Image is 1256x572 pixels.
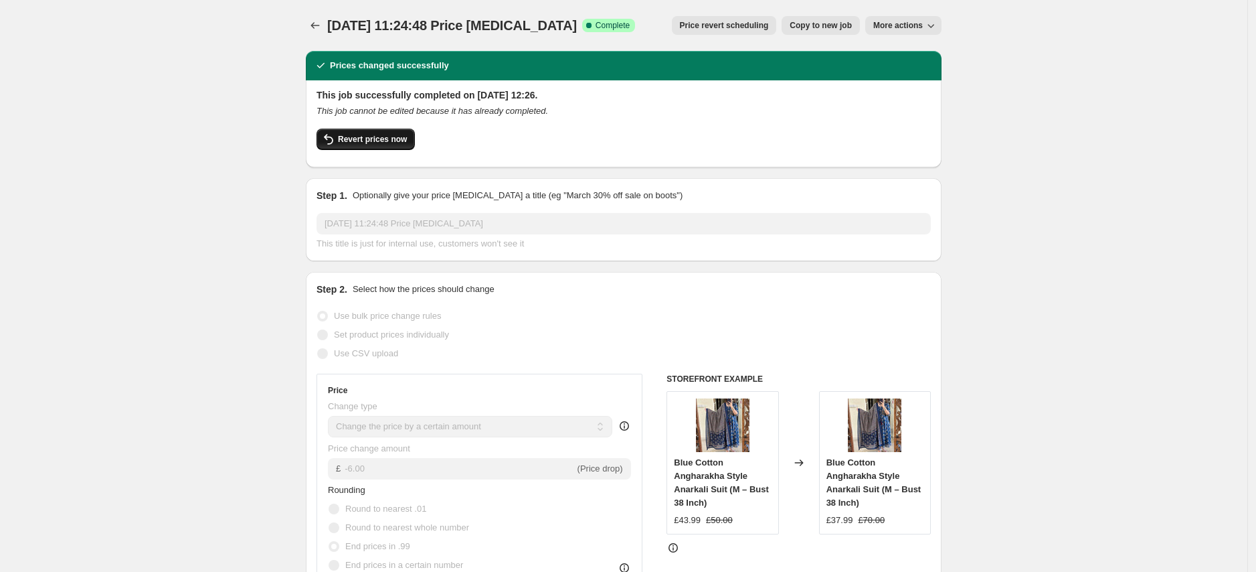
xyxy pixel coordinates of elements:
span: £37.99 [826,515,853,525]
input: -10.00 [345,458,574,480]
span: End prices in a certain number [345,560,463,570]
span: Use CSV upload [334,348,398,358]
span: More actions [873,20,923,31]
img: 0671538e-9fbb-43ad-89ee-1ffdf1d060a6_80x.jpg [848,399,901,452]
button: More actions [865,16,941,35]
div: help [618,419,631,433]
span: Use bulk price change rules [334,311,441,321]
span: £ [336,463,341,474]
span: Blue Cotton Angharakha Style Anarkali Suit (M – Bust 38 Inch) [826,457,921,508]
span: £70.00 [858,515,885,525]
img: 0671538e-9fbb-43ad-89ee-1ffdf1d060a6_80x.jpg [696,399,749,452]
span: (Price drop) [577,463,623,474]
button: Copy to new job [782,16,860,35]
span: £50.00 [706,515,733,525]
button: Revert prices now [317,129,415,150]
h2: Prices changed successfully [330,59,449,72]
span: End prices in .99 [345,541,410,551]
span: Copy to new job [790,20,852,31]
span: Complete [596,20,630,31]
span: £43.99 [674,515,701,525]
p: Select how the prices should change [353,283,495,296]
input: 30% off holiday sale [317,213,931,234]
button: Price revert scheduling [672,16,777,35]
span: Blue Cotton Angharakha Style Anarkali Suit (M – Bust 38 Inch) [674,457,769,508]
span: Round to nearest .01 [345,504,426,514]
p: Optionally give your price [MEDICAL_DATA] a title (eg "March 30% off sale on boots") [353,189,683,202]
span: Price revert scheduling [680,20,769,31]
h3: Price [328,385,347,396]
span: Set product prices individually [334,330,449,340]
i: This job cannot be edited because it has already completed. [317,106,548,116]
h2: This job successfully completed on [DATE] 12:26. [317,88,931,102]
span: Round to nearest whole number [345,522,469,532]
h2: Step 1. [317,189,347,202]
h6: STOREFRONT EXAMPLE [666,374,931,384]
span: Revert prices now [338,134,407,145]
h2: Step 2. [317,283,347,296]
span: Price change amount [328,443,410,453]
span: Rounding [328,485,365,495]
button: Price change jobs [306,16,325,35]
span: Change type [328,401,377,411]
span: This title is just for internal use, customers won't see it [317,238,524,248]
span: [DATE] 11:24:48 Price [MEDICAL_DATA] [327,18,577,33]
